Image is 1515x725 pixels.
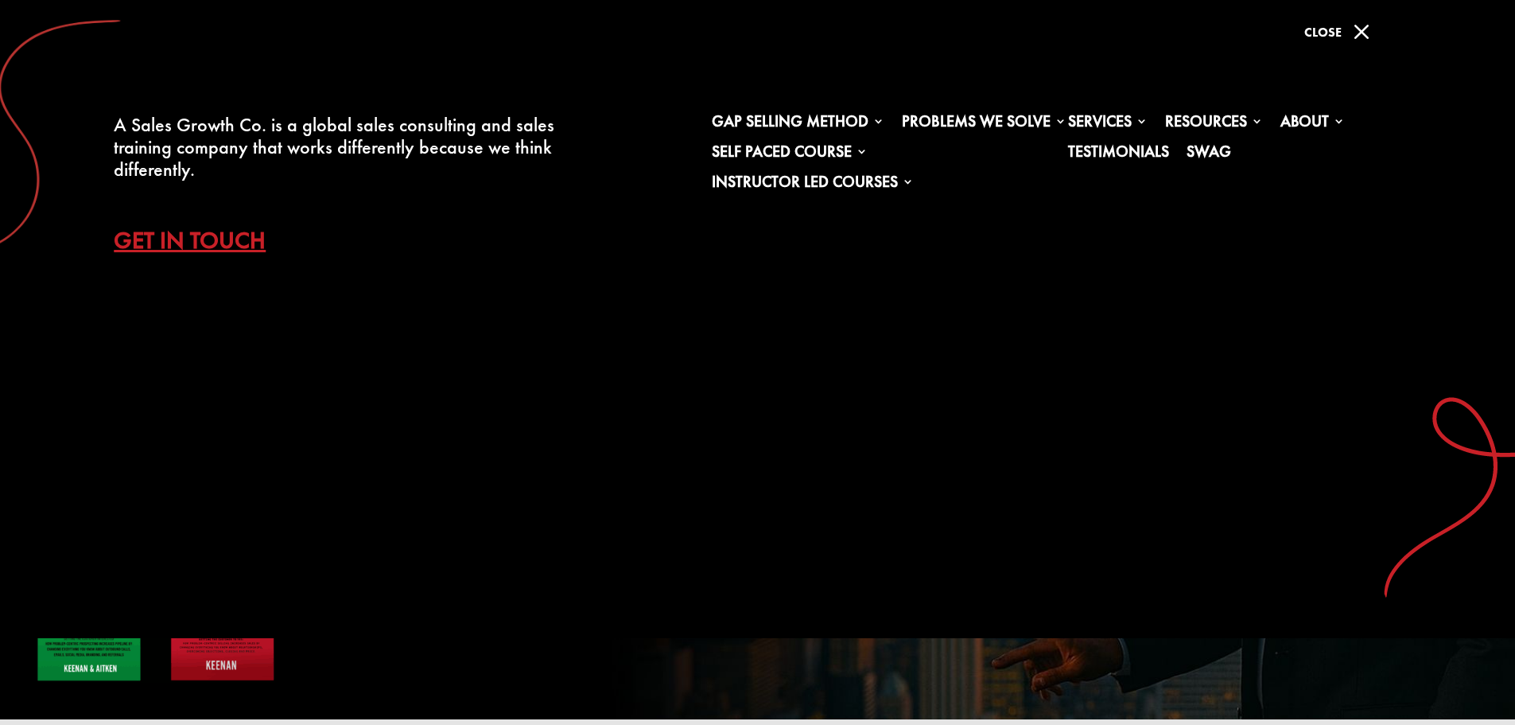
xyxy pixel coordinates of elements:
a: About [1280,112,1345,136]
a: Gap Selling Method [712,112,884,136]
span: M [1346,16,1377,48]
a: Swag [1187,142,1231,166]
span: Close [1304,24,1342,41]
a: Testimonials [1068,142,1169,166]
a: Services [1068,112,1148,136]
div: A Sales Growth Co. is a global sales consulting and sales training company that works differently... [114,114,566,181]
a: Resources [1165,112,1263,136]
a: Instructor Led Courses [712,173,914,197]
a: Get In Touch [114,212,289,268]
a: Problems We Solve [902,112,1066,136]
a: Self Paced Course [712,142,868,166]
